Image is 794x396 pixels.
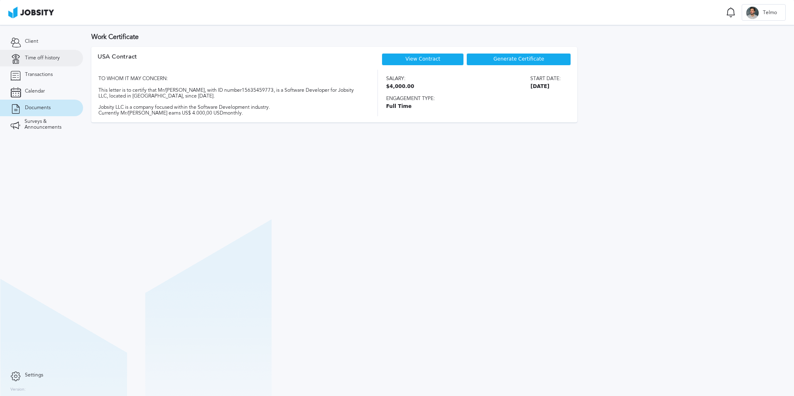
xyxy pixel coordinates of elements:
span: Full Time [386,104,561,110]
span: Surveys & Announcements [25,119,73,130]
span: Start date: [530,76,561,82]
span: Telmo [759,10,781,16]
span: Time off history [25,55,60,61]
span: Documents [25,105,51,111]
a: View Contract [405,56,440,62]
div: T [746,7,759,19]
span: Settings [25,372,43,378]
h3: Work Certificate [91,33,786,41]
img: ab4bad089aa723f57921c736e9817d99.png [8,7,54,18]
span: Engagement type: [386,96,561,102]
span: [DATE] [530,84,561,90]
span: Salary: [386,76,414,82]
span: Client [25,39,38,44]
div: TO WHOM IT MAY CONCERN: This letter is to certify that Mr/[PERSON_NAME], with ID number 156354597... [98,70,363,116]
span: $4,000.00 [386,84,414,90]
span: Transactions [25,72,53,78]
button: TTelmo [742,4,786,21]
span: Calendar [25,88,45,94]
span: Generate Certificate [493,56,544,62]
div: USA Contract [98,53,137,70]
label: Version: [10,387,26,392]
